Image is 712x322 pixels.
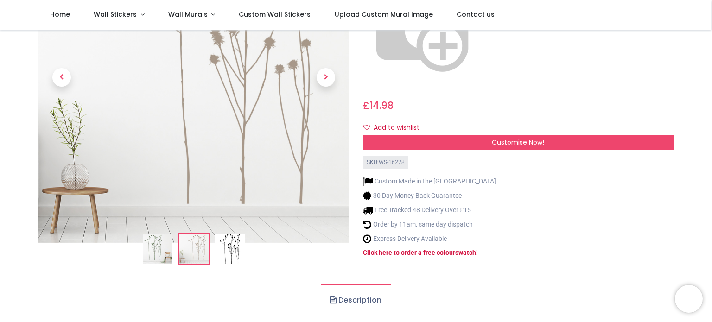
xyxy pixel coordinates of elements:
[335,10,433,19] span: Upload Custom Mural Image
[492,138,544,147] span: Customise Now!
[239,10,311,19] span: Custom Wall Stickers
[50,10,70,19] span: Home
[363,249,455,256] a: Click here to order a free colour
[363,99,394,112] span: £
[363,177,496,186] li: Custom Made in the [GEOGRAPHIC_DATA]
[168,10,208,19] span: Wall Murals
[363,120,427,136] button: Add to wishlistAdd to wishlist
[675,285,703,313] iframe: Brevo live chat
[457,10,495,19] span: Contact us
[476,249,478,256] a: !
[321,284,390,316] a: Description
[363,156,408,169] div: SKU: WS-16228
[52,68,71,87] span: Previous
[215,234,245,264] img: WS-16228-03
[143,234,172,264] img: Tall Grass Simple Reeds Wall Sticker
[179,234,209,264] img: WS-16228-02
[363,205,496,215] li: Free Tracked 48 Delivery Over £15
[363,234,496,244] li: Express Delivery Available
[369,99,394,112] span: 14.98
[94,10,137,19] span: Wall Stickers
[363,124,370,131] i: Add to wishlist
[363,220,496,229] li: Order by 11am, same day dispatch
[363,191,496,201] li: 30 Day Money Back Guarantee
[317,68,335,87] span: Next
[455,249,476,256] a: swatch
